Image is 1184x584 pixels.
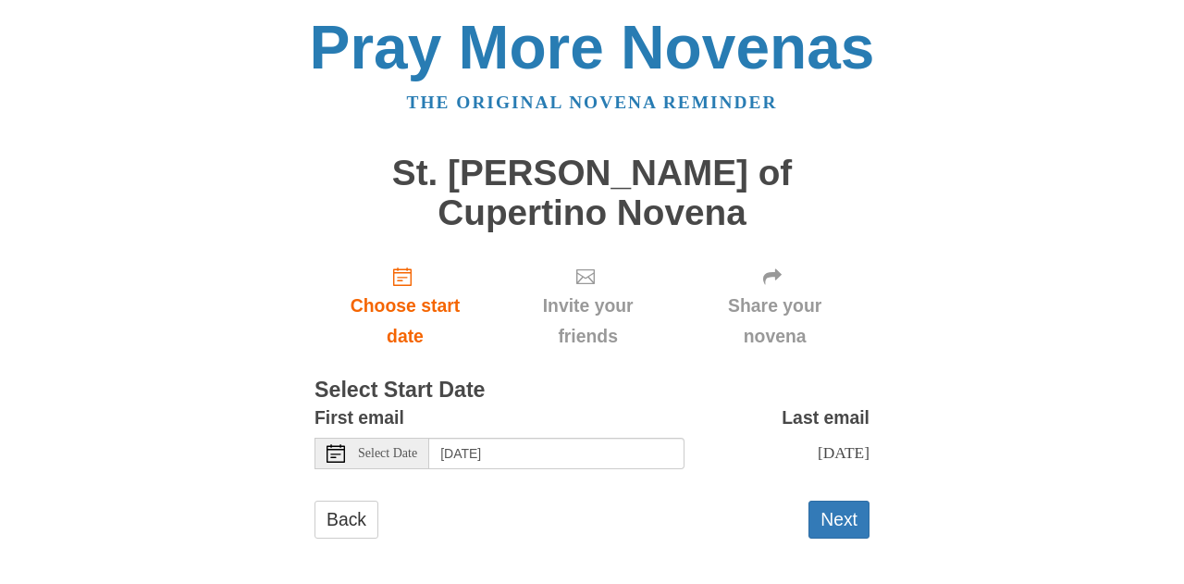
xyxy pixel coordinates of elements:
[680,251,869,361] div: Click "Next" to confirm your start date first.
[310,13,875,81] a: Pray More Novenas
[407,93,778,112] a: The original novena reminder
[314,403,404,433] label: First email
[314,501,378,539] a: Back
[808,501,869,539] button: Next
[333,291,477,352] span: Choose start date
[698,291,851,352] span: Share your novena
[782,403,869,433] label: Last email
[514,291,661,352] span: Invite your friends
[358,447,417,460] span: Select Date
[314,379,869,403] h3: Select Start Date
[818,443,869,462] span: [DATE]
[496,251,680,361] div: Click "Next" to confirm your start date first.
[314,154,869,232] h1: St. [PERSON_NAME] of Cupertino Novena
[314,251,496,361] a: Choose start date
